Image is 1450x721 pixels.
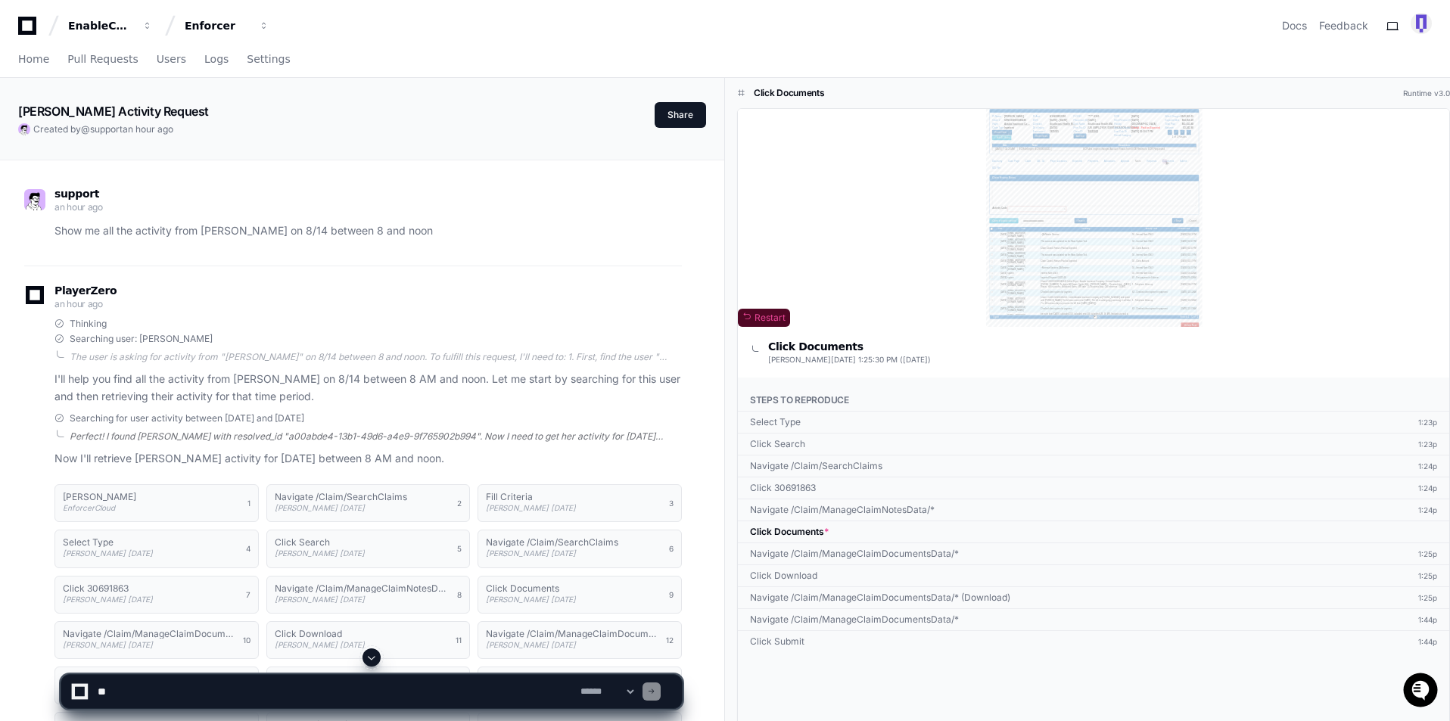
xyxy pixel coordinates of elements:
[82,30,171,42] strong: [PERSON_NAME]
[738,542,1449,564] a: Navigate /Claim/ManageClaimDocumentsData/*1:25p
[398,79,453,92] span: Prov Tax ID
[166,221,217,253] a: Claim
[486,629,658,639] h1: Navigate /Claim/ManageClaimDocumentsData/* (Download)
[815,79,854,92] span: Balance
[275,640,365,649] span: [PERSON_NAME] [DATE]
[815,63,861,75] span: Total Paid
[738,608,1449,630] a: Navigate /Claim/ManageClaimDocumentsData/*1:44p
[15,61,275,85] div: Welcome
[54,201,103,213] span: an hour ago
[81,123,90,135] span: @
[742,312,786,324] span: Restart
[1282,18,1307,33] a: Docs
[381,221,450,253] a: Expected
[144,158,300,173] th: Name
[300,174,957,190] td: ECRules engine changed Account Status from EOB Review to EOB Requested
[15,15,45,45] img: PlayerZero
[36,589,96,620] td: 08/12/2025
[213,30,247,42] span: Pt Acct
[398,112,456,135] button: Add Note
[96,620,247,651] td: twilkerson@enablecomp.com
[661,79,792,92] strong: Closed - Paid as Expected
[275,493,407,502] h1: Navigate /Claim/SearchClaims
[247,651,664,681] td: This account was updated via the Mass Update Tool.
[87,221,163,253] a: Case Page
[789,221,867,253] a: Documents
[28,174,144,190] td: [DATE] 7:35:24 AM
[82,63,201,76] abbr: Acadia Insurance Company
[96,589,247,620] td: twilkerson@enablecomp.com
[290,30,362,42] strong: H10493832300
[456,634,462,646] span: 11
[750,482,816,494] div: Click 30691863
[845,589,959,620] td: 08/12/2025 01:50 PM
[280,221,380,253] a: Payer Locations
[28,79,81,92] span: Claim Type
[28,158,144,173] th: Date
[54,222,682,240] p: Show me all the activity from [PERSON_NAME] on 8/14 between 8 and noon
[738,411,1449,433] a: Select Type1:23p
[54,188,99,200] span: support
[661,96,760,108] strong: [DATE] 01:50:17 PM
[669,589,674,601] span: 9
[863,502,870,514] u: S
[1402,671,1442,712] iframe: Open customer support
[398,46,462,58] span: Placement Dt
[1418,570,1437,582] div: 1:25p
[1418,592,1437,604] div: 1:25p
[36,651,96,681] td: 08/11/2025
[750,438,805,450] div: Click Search
[28,63,56,75] span: Payer
[300,158,957,173] th: Description
[33,123,173,135] span: Created by
[1319,18,1368,33] button: Feedback
[266,484,471,522] button: Navigate /Claim/SearchClaims[PERSON_NAME] [DATE]2
[661,30,695,42] strong: [DATE]
[157,42,186,77] a: Users
[15,496,147,522] button: Open in popup window
[247,589,664,620] td: This account was updated via the Mass Update Tool.
[247,497,250,509] span: 1
[457,589,462,601] span: 8
[738,477,1449,499] a: Click 306918631:24p
[845,559,959,589] td: 08/13/2025 04:13 PM
[486,640,576,649] span: [PERSON_NAME] [DATE]
[246,542,250,555] span: 4
[738,521,1449,542] a: Click Documents*
[63,493,136,502] h1: [PERSON_NAME]
[664,589,845,620] td: 56 - Internal Note ONLY
[82,79,126,92] strong: Inpatient
[847,539,956,556] div: Created Date
[1418,460,1437,472] div: 1:24p
[666,634,674,646] span: 12
[47,126,107,136] span: Hide EC Rules
[18,54,49,64] span: Home
[738,309,790,327] button: Restart
[583,63,617,75] span: Facility
[486,549,576,558] span: [PERSON_NAME] [DATE]
[583,113,659,125] span: Denial Category
[185,18,250,33] div: Enforcer
[738,455,1449,477] a: Navigate /Claim/SearchClaims1:24p
[179,12,275,39] button: Enforcer
[123,123,173,135] span: an hour ago
[144,174,300,190] td: ECRuleEngine.ECR00000325
[63,629,235,639] h1: Navigate /Claim/ManageClaimDocumentsData/*
[750,592,1010,604] div: Navigate /Claim/ManageClaimDocumentsData/* (Download)
[28,446,95,461] label: Activity Code
[738,390,1449,411] div: Steps to reproduce
[719,221,788,253] a: Requests
[290,63,408,76] abbr: Southcoast Health MA - Default - WC
[602,221,664,253] a: Appeals
[18,42,49,77] a: Home
[1418,416,1437,428] div: 1:23p
[463,79,692,92] strong: [US_EMPLOYER_IDENTIFICATION_NUMBER]
[54,484,259,522] button: [PERSON_NAME]EnforcerCloud1
[54,621,259,659] button: Navigate /Claim/ManageClaimDocumentsData/*[PERSON_NAME] [DATE]10
[275,595,365,604] span: [PERSON_NAME] [DATE]
[36,681,96,711] td: 08/11/2025
[869,221,926,253] a: Submit
[96,559,247,589] td: vallimuthu@enablecomp.com
[290,46,369,58] strong: [DATE] - [DATE]
[51,113,248,128] div: Start new chat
